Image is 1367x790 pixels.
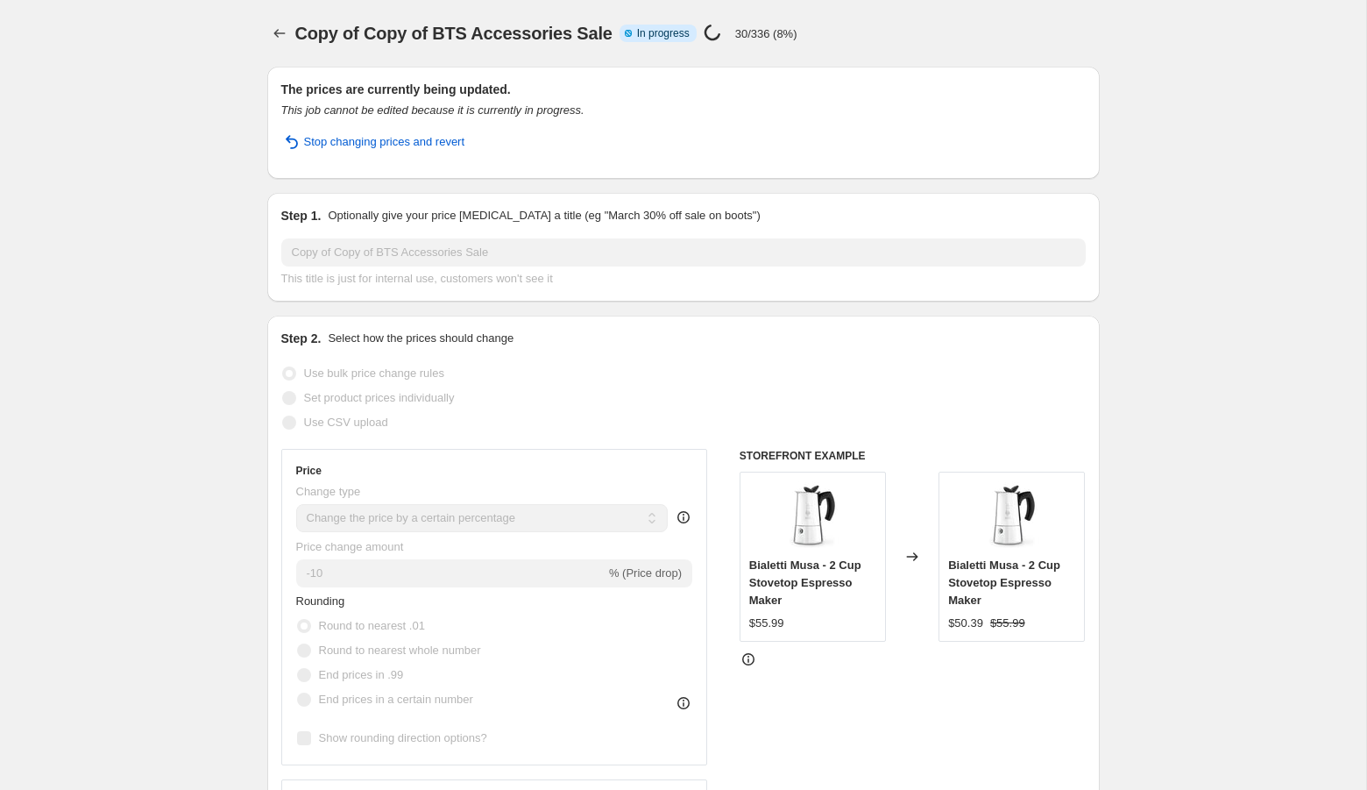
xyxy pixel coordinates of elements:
span: Price change amount [296,540,404,553]
img: bialetti-musa-2-cup-stovetop-espresso-makerbialetti-836258_80x.jpg [777,481,847,552]
i: This job cannot be edited because it is currently in progress. [281,103,584,117]
div: $55.99 [749,615,784,632]
h6: STOREFRONT EXAMPLE [740,449,1086,463]
p: Select how the prices should change [328,330,514,347]
span: This title is just for internal use, customers won't see it [281,272,553,285]
strike: $55.99 [990,615,1025,632]
div: help [675,509,692,526]
h3: Price [296,464,322,478]
span: End prices in .99 [319,668,404,681]
p: Optionally give your price [MEDICAL_DATA] a title (eg "March 30% off sale on boots") [328,207,760,224]
span: Stop changing prices and revert [304,133,465,151]
span: Round to nearest whole number [319,644,481,657]
span: Copy of Copy of BTS Accessories Sale [295,24,613,43]
img: bialetti-musa-2-cup-stovetop-espresso-makerbialetti-836258_80x.jpg [977,481,1047,552]
input: 30% off holiday sale [281,238,1086,267]
button: Stop changing prices and revert [271,128,476,156]
span: Use bulk price change rules [304,367,444,380]
div: $50.39 [948,615,983,632]
span: Change type [296,485,361,498]
span: Round to nearest .01 [319,619,425,632]
span: Rounding [296,594,345,608]
button: Price change jobs [267,21,292,46]
h2: Step 1. [281,207,322,224]
span: Show rounding direction options? [319,731,487,744]
span: Set product prices individually [304,391,455,404]
span: End prices in a certain number [319,693,473,706]
span: Use CSV upload [304,416,388,429]
input: -15 [296,559,606,587]
h2: Step 2. [281,330,322,347]
span: Bialetti Musa - 2 Cup Stovetop Espresso Maker [948,559,1060,607]
h2: The prices are currently being updated. [281,81,1086,98]
p: 30/336 (8%) [735,27,797,40]
span: In progress [637,26,690,40]
span: Bialetti Musa - 2 Cup Stovetop Espresso Maker [749,559,861,607]
span: % (Price drop) [609,566,682,580]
